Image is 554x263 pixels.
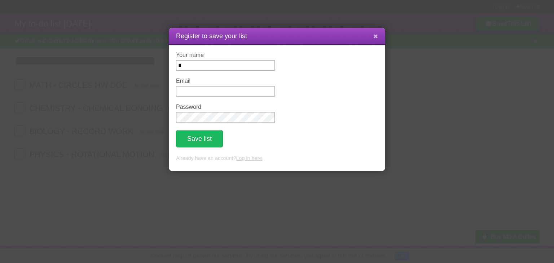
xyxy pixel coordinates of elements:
[176,31,378,41] h1: Register to save your list
[176,52,275,58] label: Your name
[176,130,223,147] button: Save list
[176,104,275,110] label: Password
[176,155,378,162] p: Already have an account? .
[236,155,262,161] a: Log in here
[176,78,275,84] label: Email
